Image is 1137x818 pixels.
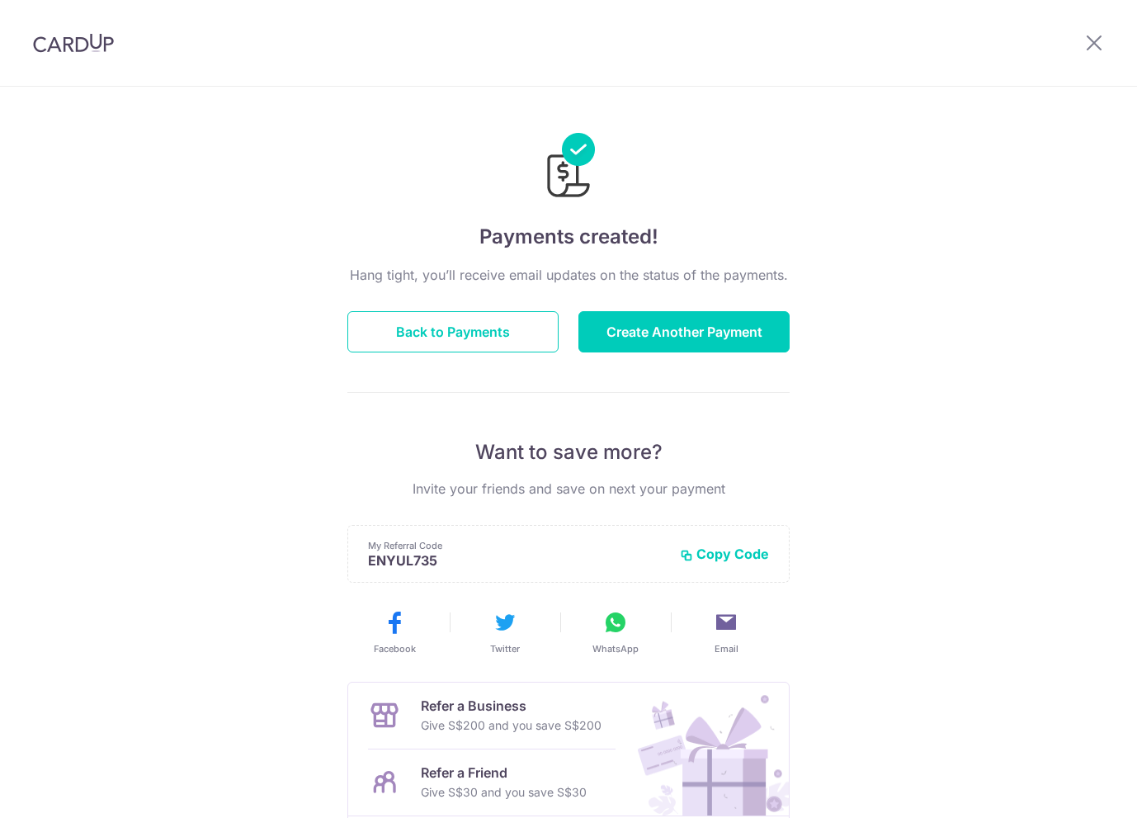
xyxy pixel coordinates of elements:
button: Facebook [346,609,443,655]
p: My Referral Code [368,539,667,552]
button: Create Another Payment [578,311,790,352]
p: Hang tight, you’ll receive email updates on the status of the payments. [347,265,790,285]
p: Want to save more? [347,439,790,466]
button: Back to Payments [347,311,559,352]
img: CardUp [33,33,114,53]
button: Email [677,609,775,655]
p: Refer a Friend [421,763,587,783]
p: Give S$30 and you save S$30 [421,783,587,802]
span: Facebook [374,642,416,655]
p: ENYUL735 [368,552,667,569]
span: Twitter [490,642,520,655]
button: WhatsApp [567,609,664,655]
button: Copy Code [680,546,769,562]
span: WhatsApp [592,642,639,655]
p: Invite your friends and save on next your payment [347,479,790,499]
img: Payments [542,133,595,202]
button: Twitter [456,609,554,655]
img: Refer [622,683,789,816]
span: Email [715,642,738,655]
p: Give S$200 and you save S$200 [421,716,602,735]
h4: Payments created! [347,222,790,252]
p: Refer a Business [421,696,602,716]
